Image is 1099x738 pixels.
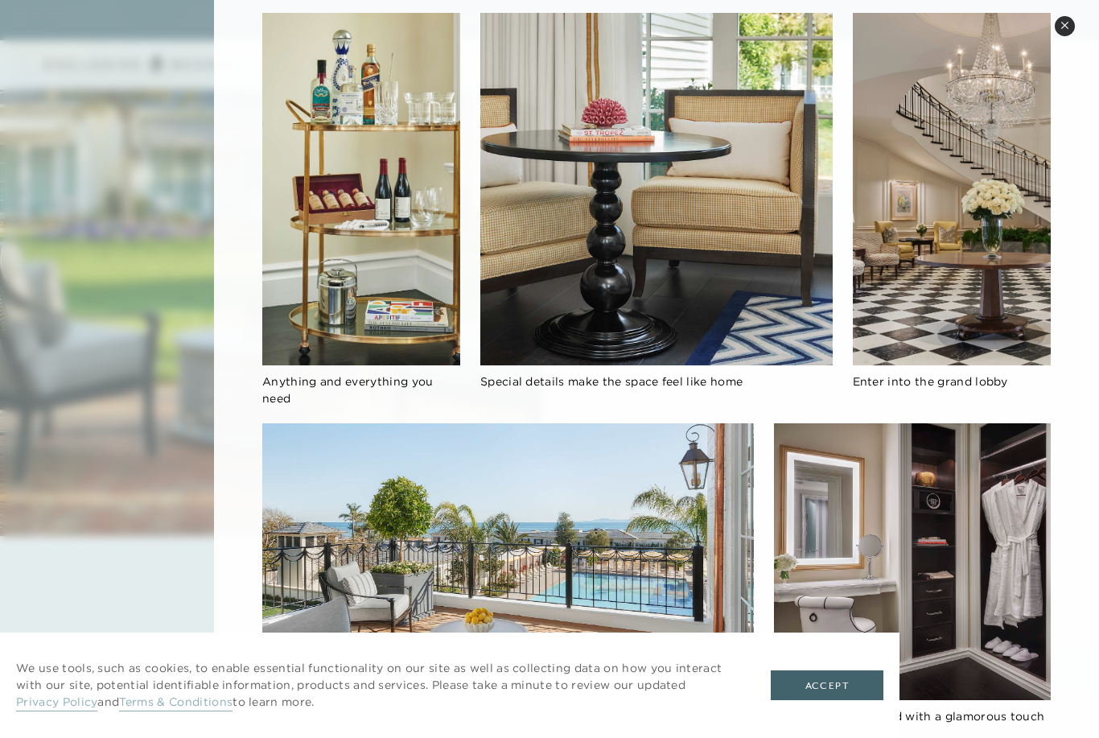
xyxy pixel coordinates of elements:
[853,374,1008,389] span: Enter into the grand lobby
[771,670,883,701] button: Accept
[480,374,743,389] span: Special details make the space feel like home
[119,695,233,711] a: Terms & Conditions
[16,695,97,711] a: Privacy Policy
[774,709,1044,724] span: Interiors are designed with a glamorous touch
[16,660,739,711] p: We use tools, such as cookies, to enable essential functionality on our site as well as collectin...
[262,374,434,406] span: Anything and everything you need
